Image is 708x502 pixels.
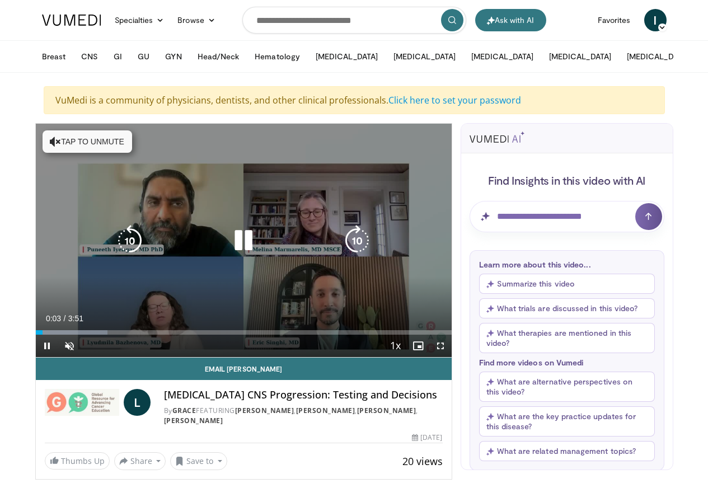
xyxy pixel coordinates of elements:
button: GU [131,45,156,68]
button: Fullscreen [429,335,452,357]
button: Share [114,452,166,470]
a: L [124,389,151,416]
button: Tap to unmute [43,130,132,153]
input: Search topics, interventions [242,7,466,34]
img: vumedi-ai-logo.svg [470,132,524,143]
span: 3:51 [68,314,83,323]
p: Learn more about this video... [479,260,655,269]
div: VuMedi is a community of physicians, dentists, and other clinical professionals. [44,86,665,114]
a: [PERSON_NAME] [235,406,294,415]
button: Breast [35,45,72,68]
h4: [MEDICAL_DATA] CNS Progression: Testing and Decisions [164,389,443,401]
button: GYN [158,45,188,68]
a: Favorites [591,9,637,31]
a: [PERSON_NAME] [357,406,416,415]
button: Enable picture-in-picture mode [407,335,429,357]
button: What are related management topics? [479,441,655,461]
button: [MEDICAL_DATA] [465,45,540,68]
img: GRACE [45,389,119,416]
button: What trials are discussed in this video? [479,298,655,318]
button: [MEDICAL_DATA] [387,45,462,68]
button: What are the key practice updates for this disease? [479,406,655,437]
img: VuMedi Logo [42,15,101,26]
a: Specialties [108,9,171,31]
button: GI [107,45,129,68]
button: Pause [36,335,58,357]
span: / [64,314,66,323]
button: Unmute [58,335,81,357]
button: Hematology [248,45,307,68]
a: Thumbs Up [45,452,110,470]
button: [MEDICAL_DATA] [542,45,618,68]
a: Email [PERSON_NAME] [36,358,452,380]
p: Find more videos on Vumedi [479,358,655,367]
button: [MEDICAL_DATA] [620,45,696,68]
span: 0:03 [46,314,61,323]
a: Click here to set your password [388,94,521,106]
button: Head/Neck [191,45,246,68]
button: Summarize this video [479,274,655,294]
button: Ask with AI [475,9,546,31]
h4: Find Insights in this video with AI [470,173,664,187]
video-js: Video Player [36,124,452,358]
button: [MEDICAL_DATA] [309,45,385,68]
a: Browse [171,9,222,31]
a: GRACE [172,406,196,415]
a: [PERSON_NAME] [296,406,355,415]
button: Playback Rate [385,335,407,357]
button: What therapies are mentioned in this video? [479,323,655,353]
div: Progress Bar [36,330,452,335]
div: By FEATURING , , , [164,406,443,426]
button: Save to [170,452,227,470]
button: CNS [74,45,105,68]
button: What are alternative perspectives on this video? [479,372,655,402]
a: I [644,9,667,31]
a: [PERSON_NAME] [164,416,223,425]
div: [DATE] [412,433,442,443]
span: 20 views [402,454,443,468]
input: Question for AI [470,201,664,232]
